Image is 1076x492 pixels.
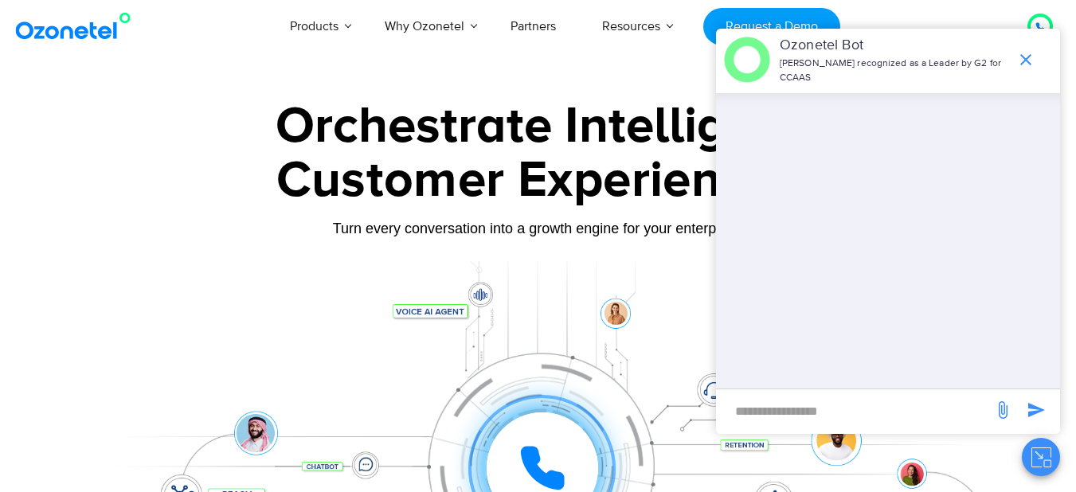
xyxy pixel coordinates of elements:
span: send message [987,394,1019,426]
a: Request a Demo [703,8,839,45]
div: Turn every conversation into a growth engine for your enterprise. [41,220,1036,237]
span: send message [1020,394,1052,426]
p: Ozonetel Bot [780,35,1008,57]
span: end chat or minimize [1010,44,1042,76]
div: Customer Experiences [41,143,1036,219]
div: Orchestrate Intelligent [41,101,1036,152]
p: [PERSON_NAME] recognized as a Leader by G2 for CCAAS [780,57,1008,85]
img: header [724,37,770,83]
div: new-msg-input [724,397,985,426]
button: Close chat [1022,438,1060,476]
